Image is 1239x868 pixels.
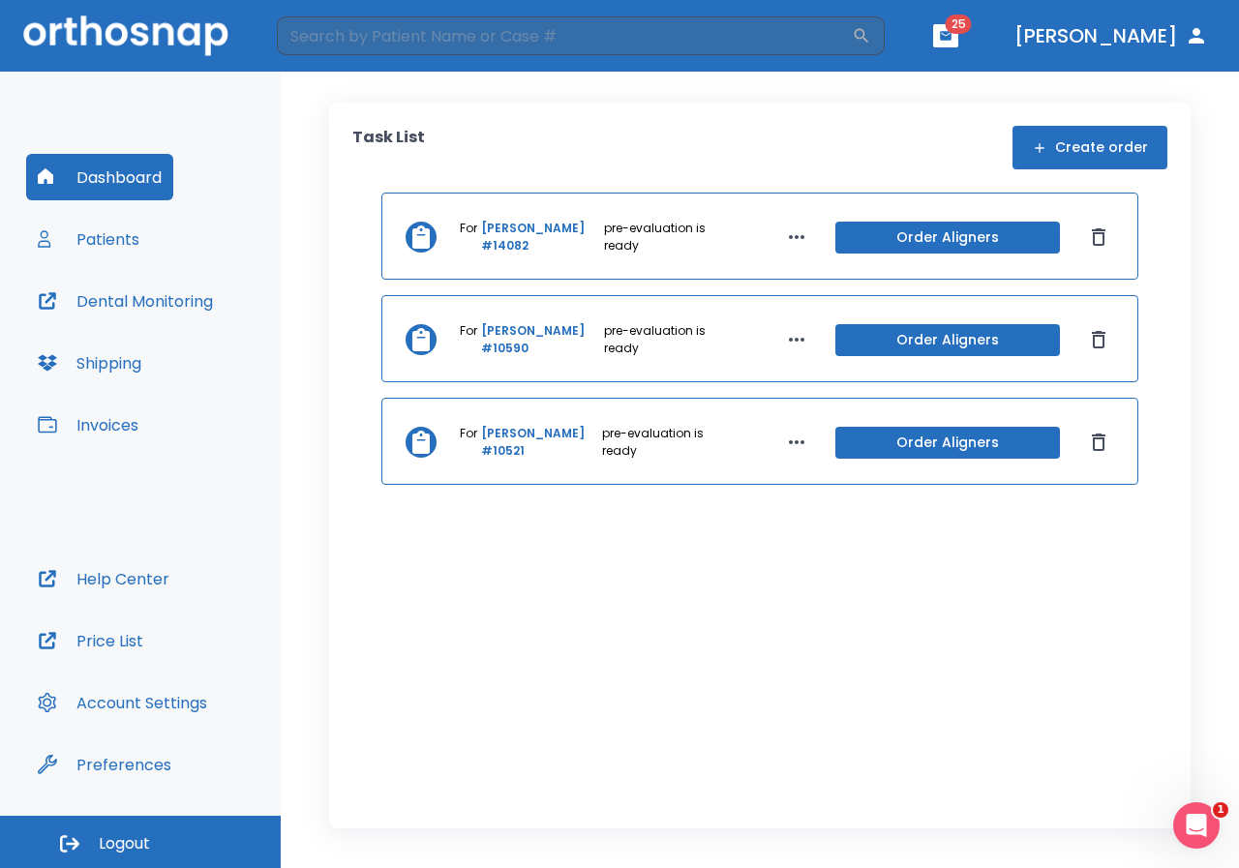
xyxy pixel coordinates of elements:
button: [PERSON_NAME] [1007,18,1216,53]
button: Order Aligners [835,324,1060,356]
a: [PERSON_NAME] #10590 [481,322,600,357]
input: Search by Patient Name or Case # [277,16,852,55]
img: Orthosnap [23,15,228,55]
p: pre-evaluation is ready [604,322,711,357]
span: 25 [946,15,972,34]
p: For [460,425,477,460]
button: Help Center [26,555,181,602]
a: [PERSON_NAME] #10521 [481,425,598,460]
button: Dismiss [1083,427,1114,458]
p: For [460,322,477,357]
button: Patients [26,216,151,262]
button: Dashboard [26,154,173,200]
button: Create order [1012,126,1167,169]
span: 1 [1213,802,1228,818]
button: Account Settings [26,679,219,726]
a: [PERSON_NAME] #14082 [481,220,600,254]
p: Task List [352,126,425,169]
button: Order Aligners [835,427,1060,459]
div: Tooltip anchor [167,756,185,773]
button: Price List [26,617,155,664]
span: Logout [99,833,150,854]
button: Dismiss [1083,324,1114,355]
p: pre-evaluation is ready [604,220,711,254]
p: pre-evaluation is ready [602,425,711,460]
p: For [460,220,477,254]
iframe: Intercom live chat [1173,802,1220,849]
button: Invoices [26,402,150,448]
button: Shipping [26,340,153,386]
button: Preferences [26,741,183,788]
button: Dental Monitoring [26,278,225,324]
button: Order Aligners [835,222,1060,254]
button: Dismiss [1083,222,1114,253]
